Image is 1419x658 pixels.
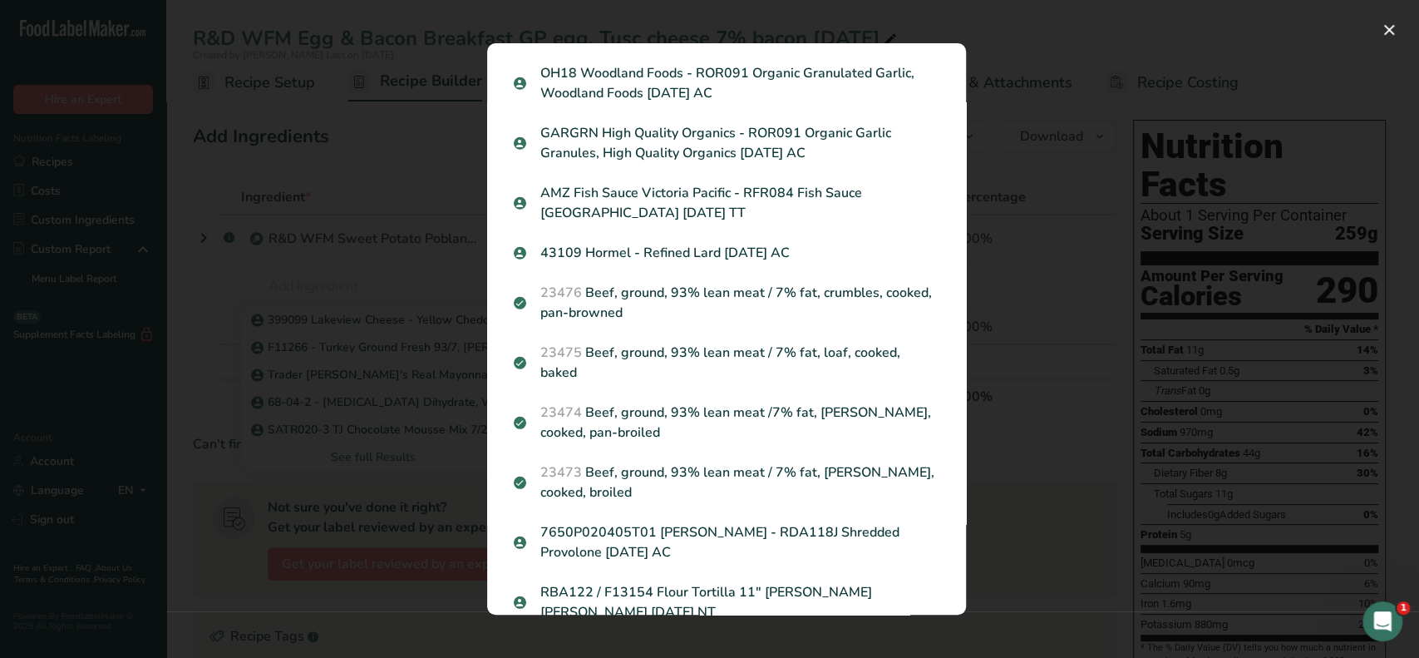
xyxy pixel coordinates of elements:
[514,243,939,263] p: 43109 Hormel - Refined Lard [DATE] AC
[514,522,939,562] p: 7650P020405T01 [PERSON_NAME] - RDA118J Shredded Provolone [DATE] AC
[514,463,939,502] p: Beef, ground, 93% lean meat / 7% fat, [PERSON_NAME], cooked, broiled
[83,505,166,571] button: Messages
[22,547,60,558] span: Home
[195,547,221,558] span: Help
[275,547,307,558] span: News
[514,403,939,443] p: Beef, ground, 93% lean meat /7% fat, [PERSON_NAME], cooked, pan-broiled
[514,183,939,223] p: AMZ Fish Sauce Victoria Pacific - RFR084 Fish Sauce [GEOGRAPHIC_DATA] [DATE] TT
[96,547,154,558] span: Messages
[514,123,939,163] p: GARGRN High Quality Organics - ROR091 Organic Garlic Granules, High Quality Organics [DATE] AC
[1397,601,1410,615] span: 1
[514,343,939,383] p: Beef, ground, 93% lean meat / 7% fat, loaf, cooked, baked
[1362,601,1402,641] iframe: Intercom live chat
[540,463,582,482] span: 23473
[514,63,939,103] p: OH18 Woodland Foods - ROR091 Organic Granulated Garlic, Woodland Foods [DATE] AC
[540,344,582,362] span: 23475
[540,284,582,302] span: 23476
[514,283,939,323] p: Beef, ground, 93% lean meat / 7% fat, crumbles, cooked, pan-browned
[166,505,249,571] button: Help
[514,582,939,622] p: RBA122 / F13154 Flour Tortilla 11" [PERSON_NAME] [PERSON_NAME] [DATE] NT
[540,403,582,422] span: 23474
[249,505,333,571] button: News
